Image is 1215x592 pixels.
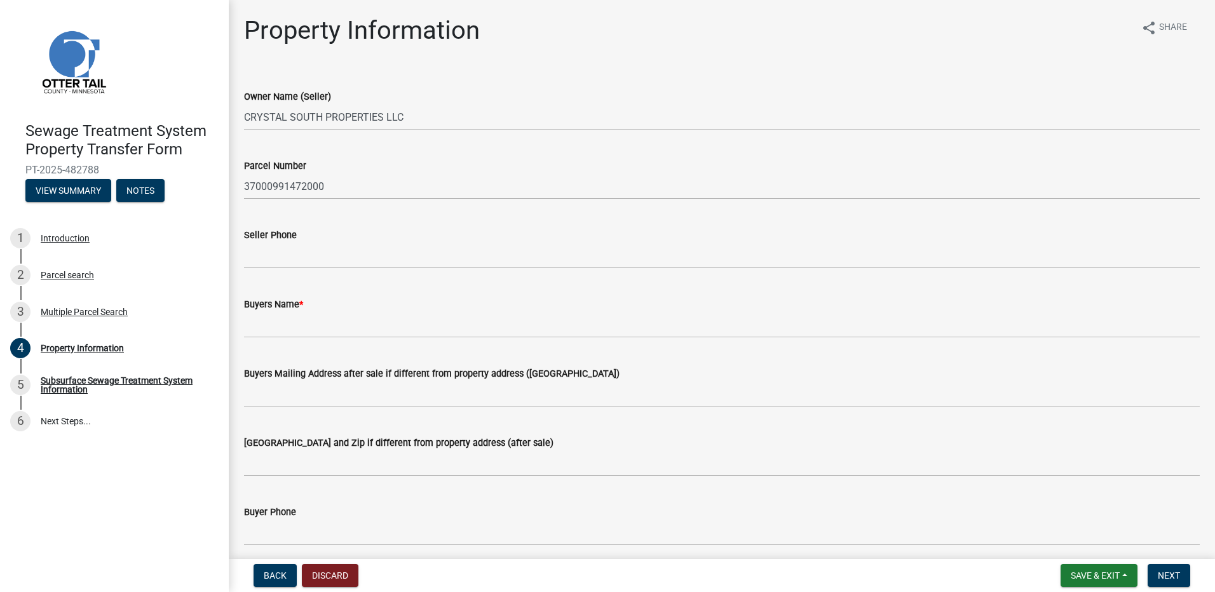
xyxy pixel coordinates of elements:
label: Buyer Phone [244,508,296,517]
div: 2 [10,265,31,285]
span: Next [1158,570,1180,581]
span: Back [264,570,287,581]
label: Seller Phone [244,231,297,240]
label: Buyers Name [244,300,303,309]
div: Parcel search [41,271,94,279]
div: Multiple Parcel Search [41,307,128,316]
div: Property Information [41,344,124,353]
button: Back [254,564,297,587]
div: 3 [10,302,31,322]
div: Introduction [41,234,90,243]
button: Notes [116,179,165,202]
h4: Sewage Treatment System Property Transfer Form [25,122,219,159]
button: Save & Exit [1061,564,1137,587]
label: Buyers Mailing Address after sale if different from property address ([GEOGRAPHIC_DATA]) [244,370,620,379]
span: Save & Exit [1071,570,1120,581]
label: Parcel Number [244,162,306,171]
label: Owner Name (Seller) [244,93,331,102]
button: Discard [302,564,358,587]
div: Subsurface Sewage Treatment System Information [41,376,208,394]
button: Next [1148,564,1190,587]
div: 1 [10,228,31,248]
div: 6 [10,411,31,431]
label: [GEOGRAPHIC_DATA] and Zip if different from property address (after sale) [244,439,553,448]
span: Share [1159,20,1187,36]
img: Otter Tail County, Minnesota [25,13,121,109]
wm-modal-confirm: Notes [116,186,165,196]
button: View Summary [25,179,111,202]
div: 4 [10,338,31,358]
h1: Property Information [244,15,480,46]
span: PT-2025-482788 [25,164,203,176]
button: shareShare [1131,15,1197,40]
wm-modal-confirm: Summary [25,186,111,196]
i: share [1141,20,1157,36]
div: 5 [10,375,31,395]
